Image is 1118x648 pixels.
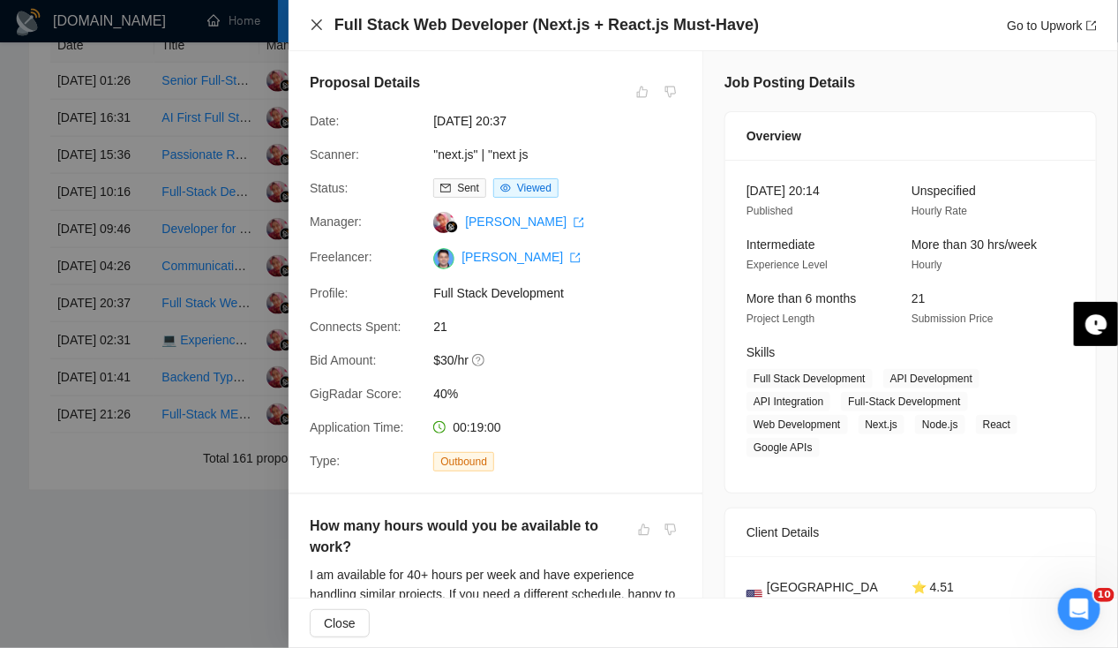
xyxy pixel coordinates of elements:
[747,126,801,146] span: Overview
[453,420,501,434] span: 00:19:00
[433,317,698,336] span: 21
[310,387,401,401] span: GigRadar Score:
[747,392,830,411] span: API Integration
[912,259,942,271] span: Hourly
[310,516,626,558] h5: How many hours would you be available to work?
[976,415,1017,434] span: React
[457,182,479,194] span: Sent
[310,320,401,334] span: Connects Spent:
[724,72,855,94] h5: Job Posting Details
[446,221,458,233] img: gigradar-bm.png
[310,18,324,33] button: Close
[310,565,681,623] div: I am available for 40+ hours per week and have experience handling similar projects. If you need ...
[310,454,340,468] span: Type:
[334,14,759,36] h4: Full Stack Web Developer (Next.js + React.js Must-Have)
[433,283,698,303] span: Full Stack Development
[310,286,349,300] span: Profile:
[767,577,883,616] span: [GEOGRAPHIC_DATA]
[310,18,324,32] span: close
[747,184,820,198] span: [DATE] 20:14
[310,114,339,128] span: Date:
[1007,19,1097,33] a: Go to Upworkexport
[465,215,584,229] a: [PERSON_NAME] export
[310,420,404,434] span: Application Time:
[433,421,446,433] span: clock-circle
[461,250,581,264] a: [PERSON_NAME] export
[912,237,1037,252] span: More than 30 hrs/week
[747,369,873,388] span: Full Stack Development
[915,415,965,434] span: Node.js
[859,415,905,434] span: Next.js
[747,509,1075,556] div: Client Details
[310,609,370,637] button: Close
[500,183,511,193] span: eye
[912,291,926,305] span: 21
[310,215,362,229] span: Manager:
[747,438,820,457] span: Google APIs
[433,147,528,162] a: "next.js" | "next js
[310,250,372,264] span: Freelancer:
[747,313,814,325] span: Project Length
[747,205,793,217] span: Published
[433,384,698,403] span: 40%
[310,353,377,367] span: Bid Amount:
[912,580,954,594] span: ⭐ 4.51
[747,291,857,305] span: More than 6 months
[324,614,356,633] span: Close
[310,181,349,195] span: Status:
[1086,20,1097,31] span: export
[440,183,451,193] span: mail
[912,205,967,217] span: Hourly Rate
[747,259,828,271] span: Experience Level
[433,248,454,269] img: c1xPIZKCd_5qpVW3p9_rL3BM5xnmTxF9N55oKzANS0DJi4p2e9ZOzoRW-Ms11vJalQ
[472,353,486,367] span: question-circle
[310,147,359,162] span: Scanner:
[912,184,976,198] span: Unspecified
[883,369,979,388] span: API Development
[433,350,698,370] span: $30/hr
[841,392,967,411] span: Full-Stack Development
[747,587,762,607] img: 🇺🇸
[1058,588,1100,630] iframe: Intercom live chat
[747,237,815,252] span: Intermediate
[310,72,420,94] h5: Proposal Details
[912,313,994,325] span: Submission Price
[747,345,776,359] span: Skills
[570,252,581,263] span: export
[433,452,494,471] span: Outbound
[433,111,698,131] span: [DATE] 20:37
[1094,588,1114,602] span: 10
[747,415,848,434] span: Web Development
[517,182,551,194] span: Viewed
[574,217,584,228] span: export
